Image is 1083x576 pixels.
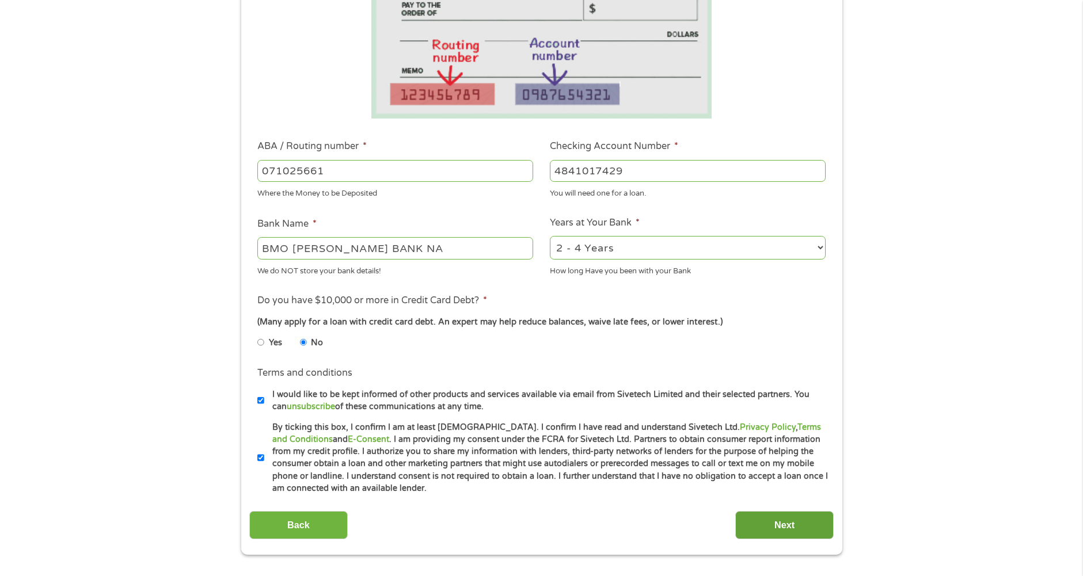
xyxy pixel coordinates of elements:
a: unsubscribe [287,402,335,411]
label: No [311,337,323,349]
label: Do you have $10,000 or more in Credit Card Debt? [257,295,487,307]
label: Checking Account Number [550,140,678,152]
label: Years at Your Bank [550,217,640,229]
a: Privacy Policy [740,422,796,432]
label: Terms and conditions [257,367,352,379]
label: I would like to be kept informed of other products and services available via email from Sivetech... [264,388,829,413]
div: Where the Money to be Deposited [257,184,533,200]
input: Next [735,511,834,539]
label: Bank Name [257,218,317,230]
label: Yes [269,337,282,349]
div: We do NOT store your bank details! [257,261,533,277]
input: 263177916 [257,160,533,182]
input: Back [249,511,348,539]
div: How long Have you been with your Bank [550,261,826,277]
label: By ticking this box, I confirm I am at least [DEMOGRAPHIC_DATA]. I confirm I have read and unders... [264,421,829,495]
div: You will need one for a loan. [550,184,826,200]
input: 345634636 [550,160,826,182]
label: ABA / Routing number [257,140,367,152]
a: Terms and Conditions [272,422,821,444]
div: (Many apply for a loan with credit card debt. An expert may help reduce balances, waive late fees... [257,316,825,329]
a: E-Consent [348,434,389,444]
